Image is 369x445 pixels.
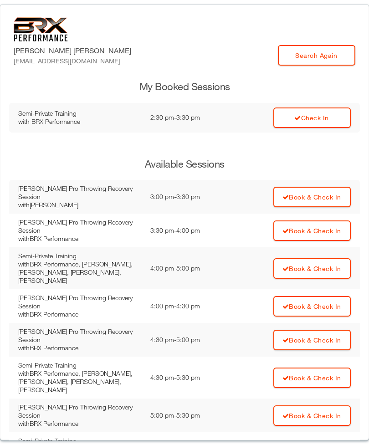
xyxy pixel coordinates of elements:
[18,260,141,285] div: with BRX Performance, [PERSON_NAME], [PERSON_NAME], [PERSON_NAME], [PERSON_NAME]
[18,369,141,394] div: with BRX Performance, [PERSON_NAME], [PERSON_NAME], [PERSON_NAME], [PERSON_NAME]
[18,361,141,369] div: Semi-Private Training
[18,252,141,260] div: Semi-Private Training
[146,180,230,214] td: 3:00 pm - 3:30 pm
[273,330,351,350] a: Book & Check In
[18,235,141,243] div: with BRX Performance
[273,107,351,128] a: Check In
[146,289,230,323] td: 4:00 pm - 4:30 pm
[18,437,141,445] div: Semi-Private Training
[14,45,131,66] label: [PERSON_NAME] [PERSON_NAME]
[18,403,141,419] div: [PERSON_NAME] Pro Throwing Recovery Session
[273,405,351,426] a: Book & Check In
[18,419,141,428] div: with BRX Performance
[18,184,141,201] div: [PERSON_NAME] Pro Throwing Recovery Session
[146,323,230,357] td: 4:30 pm - 5:00 pm
[273,187,351,207] a: Book & Check In
[146,214,230,247] td: 3:30 pm - 4:00 pm
[273,258,351,279] a: Book & Check In
[14,56,131,66] div: [EMAIL_ADDRESS][DOMAIN_NAME]
[273,368,351,388] a: Book & Check In
[18,310,141,318] div: with BRX Performance
[18,118,141,126] div: with BRX Performance
[9,80,360,94] h3: My Booked Sessions
[18,218,141,235] div: [PERSON_NAME] Pro Throwing Recovery Session
[14,17,68,41] img: 6f7da32581c89ca25d665dc3aae533e4f14fe3ef_original.svg
[9,157,360,171] h3: Available Sessions
[273,296,351,317] a: Book & Check In
[18,109,141,118] div: Semi-Private Training
[18,327,141,344] div: [PERSON_NAME] Pro Throwing Recovery Session
[18,294,141,310] div: [PERSON_NAME] Pro Throwing Recovery Session
[18,344,141,352] div: with BRX Performance
[146,399,230,432] td: 5:00 pm - 5:30 pm
[18,201,141,209] div: with [PERSON_NAME]
[146,103,230,133] td: 2:30 pm - 3:30 pm
[273,220,351,241] a: Book & Check In
[278,45,355,66] a: Search Again
[146,357,230,399] td: 4:30 pm - 5:30 pm
[146,247,230,289] td: 4:00 pm - 5:00 pm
